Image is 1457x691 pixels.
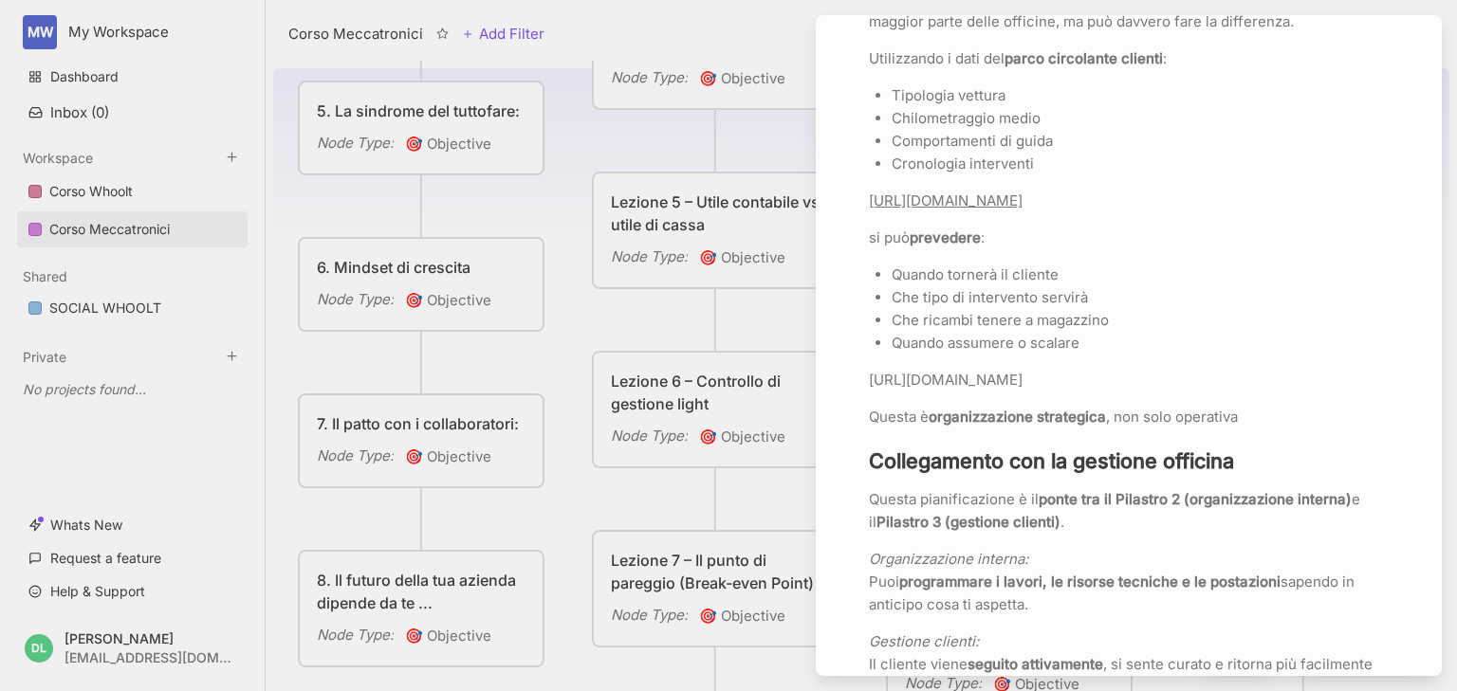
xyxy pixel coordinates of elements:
[892,286,1389,309] p: Che tipo di intervento servirà
[892,130,1389,153] p: Comportamenti di guida
[869,191,1023,209] a: [URL][DOMAIN_NAME]
[869,47,1389,70] p: Utilizzando i dati del :
[892,309,1389,332] p: Che ricambi tenere a magazzino
[929,408,1106,426] strong: organizzazione strategica
[899,573,1281,591] strong: programmare i lavori, le risorse tecniche e le postazioni
[869,550,1028,568] em: Organizzazione interna:
[910,228,981,246] strong: prevedere
[869,632,979,650] em: Gestione clienti:
[892,84,1389,107] p: Tipologia vettura
[1005,49,1163,67] strong: parco circolante clienti
[869,227,1389,249] p: si può :
[892,153,1389,175] p: Cronologia interventi
[1039,490,1352,508] strong: ponte tra il Pilastro 2 (organizzazione interna)
[869,448,1234,473] strong: Collegamento con la gestione officina
[892,107,1389,130] p: Chilometraggio medio
[869,406,1389,428] p: Questa è , non solo operativa
[892,264,1389,286] p: Quando tornerà il cliente
[968,655,1103,673] strong: seguito attivamente
[869,369,1389,391] p: [URL][DOMAIN_NAME]
[869,488,1389,534] p: Questa pianificazione è il e il .
[869,548,1389,616] p: Puoi sapendo in anticipo cosa ti aspetta.
[876,513,1060,531] strong: Pilastro 3 (gestione clienti)
[892,332,1389,355] p: Quando assumere o scalare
